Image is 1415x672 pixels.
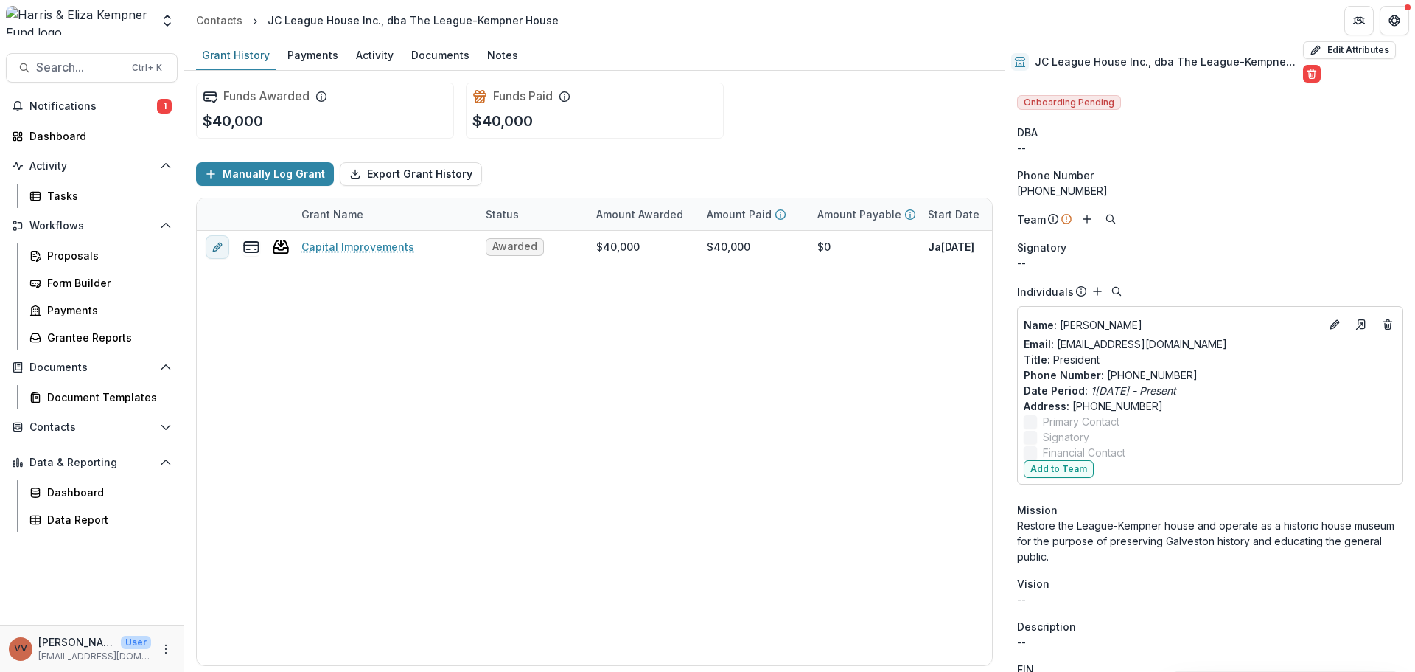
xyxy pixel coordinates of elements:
[1017,518,1403,564] p: Restore the League-Kempner house and operate as a historic house museum for the purpose of preser...
[47,188,166,204] div: Tasks
[29,128,166,144] div: Dashboard
[29,100,157,113] span: Notifications
[1379,316,1397,333] button: Deletes
[47,330,166,345] div: Grantee Reports
[29,160,154,173] span: Activity
[481,41,524,70] a: Notes
[1303,41,1396,59] button: Edit Attributes
[24,184,178,208] a: Tasks
[29,457,154,469] span: Data & Reporting
[477,198,587,230] div: Status
[1024,460,1094,478] button: Add to Team
[1017,125,1038,140] span: DBA
[6,356,178,379] button: Open Documents
[1017,284,1074,299] p: Individuals
[14,644,27,654] div: Vivian Victoria
[919,207,988,222] div: Start Date
[196,41,276,70] a: Grant History
[293,198,477,230] div: Grant Name
[1303,65,1321,83] button: Delete
[340,162,482,186] button: Export Grant History
[1024,398,1397,414] p: [PHONE_NUMBER]
[6,53,178,83] button: Search...
[492,240,537,253] span: Awarded
[47,248,166,263] div: Proposals
[6,415,178,439] button: Open Contacts
[1017,576,1049,592] span: Vision
[6,154,178,178] button: Open Activity
[6,214,178,238] button: Open Workflows
[24,508,178,532] a: Data Report
[24,243,178,268] a: Proposals
[47,389,166,405] div: Document Templates
[47,275,166,291] div: Form Builder
[1024,369,1104,381] span: Phone Number :
[928,239,974,254] p: Ja[DATE]
[1017,502,1058,518] span: Mission
[587,198,698,230] div: Amount Awarded
[6,94,178,118] button: Notifications1
[1024,317,1320,333] p: [PERSON_NAME]
[293,207,372,222] div: Grant Name
[808,198,919,230] div: Amount Payable
[38,634,115,650] p: [PERSON_NAME]
[24,271,178,295] a: Form Builder
[1017,95,1121,110] span: Onboarding Pending
[698,198,808,230] div: Amount Paid
[1043,445,1125,460] span: Financial Contact
[157,640,175,658] button: More
[919,198,1030,230] div: Start Date
[36,60,123,75] span: Search...
[707,239,750,254] div: $40,000
[1017,212,1046,227] p: Team
[29,220,154,232] span: Workflows
[1043,429,1089,445] span: Signatory
[1017,619,1076,634] span: Description
[707,207,772,222] p: Amount Paid
[282,44,344,66] div: Payments
[1078,210,1096,228] button: Add
[129,60,165,76] div: Ctrl + K
[817,239,831,254] div: $0
[223,89,310,103] h2: Funds Awarded
[1017,140,1403,156] div: --
[1380,6,1409,35] button: Get Help
[1091,384,1176,397] i: 1[DATE] - Present
[587,207,692,222] div: Amount Awarded
[242,238,260,256] button: view-payments
[350,41,399,70] a: Activity
[6,451,178,474] button: Open Data & Reporting
[1024,352,1397,367] p: President
[1024,400,1069,412] span: Address :
[596,239,640,254] div: $40,000
[1024,338,1054,350] span: Email:
[817,207,901,222] p: Amount Payable
[24,325,178,350] a: Grantee Reports
[24,385,178,409] a: Document Templates
[1043,414,1119,429] span: Primary Contact
[1017,167,1094,183] span: Phone Number
[477,207,528,222] div: Status
[493,89,553,103] h2: Funds Paid
[1017,255,1403,271] div: --
[196,162,334,186] button: Manually Log Grant
[1035,56,1297,69] h2: JC League House Inc., dba The League-Kempner House
[1024,384,1088,397] span: Date Period :
[350,44,399,66] div: Activity
[121,636,151,649] p: User
[405,44,475,66] div: Documents
[196,13,242,28] div: Contacts
[405,41,475,70] a: Documents
[1017,634,1403,650] p: --
[196,44,276,66] div: Grant History
[1024,353,1050,366] span: Title :
[47,302,166,318] div: Payments
[157,99,172,114] span: 1
[1017,592,1403,607] p: --
[6,124,178,148] a: Dashboard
